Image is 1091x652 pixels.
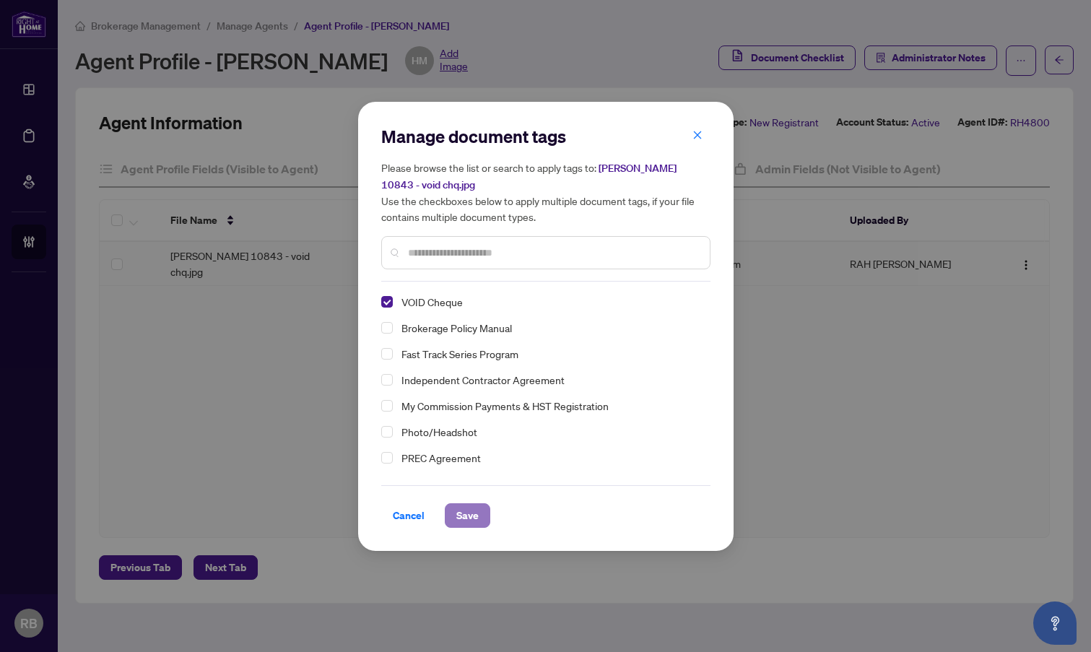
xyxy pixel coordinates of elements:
[396,423,702,440] span: Photo/Headshot
[381,426,393,438] span: Select Photo/Headshot
[381,322,393,334] span: Select Brokerage Policy Manual
[456,504,479,527] span: Save
[401,345,518,362] span: Fast Track Series Program
[401,319,512,336] span: Brokerage Policy Manual
[396,293,702,310] span: VOID Cheque
[401,293,463,310] span: VOID Cheque
[381,160,710,225] h5: Please browse the list or search to apply tags to: Use the checkboxes below to apply multiple doc...
[381,374,393,386] span: Select Independent Contractor Agreement
[393,504,425,527] span: Cancel
[381,503,436,528] button: Cancel
[381,162,677,191] span: [PERSON_NAME] 10843 - void chq.jpg
[381,400,393,412] span: Select My Commission Payments & HST Registration
[381,296,393,308] span: Select VOID Cheque
[692,130,703,140] span: close
[1033,601,1077,645] button: Open asap
[396,371,702,388] span: Independent Contractor Agreement
[401,397,609,414] span: My Commission Payments & HST Registration
[445,503,490,528] button: Save
[401,449,481,466] span: PREC Agreement
[381,452,393,464] span: Select PREC Agreement
[381,348,393,360] span: Select Fast Track Series Program
[396,345,702,362] span: Fast Track Series Program
[401,423,477,440] span: Photo/Headshot
[381,125,710,148] h2: Manage document tags
[396,449,702,466] span: PREC Agreement
[396,397,702,414] span: My Commission Payments & HST Registration
[401,371,565,388] span: Independent Contractor Agreement
[396,319,702,336] span: Brokerage Policy Manual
